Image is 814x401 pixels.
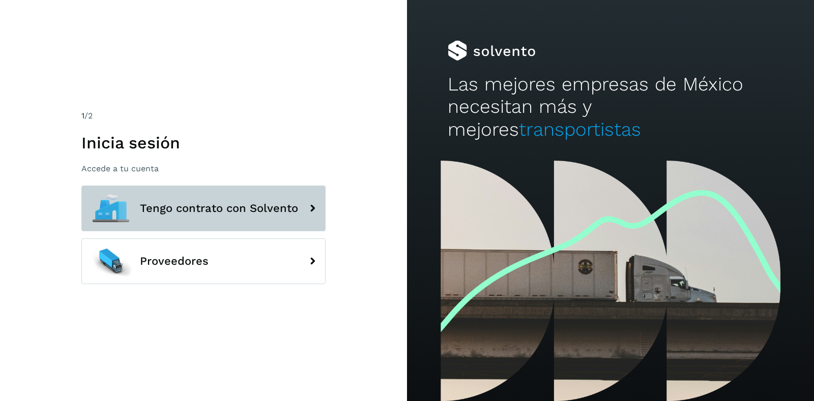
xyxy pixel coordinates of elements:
h1: Inicia sesión [81,133,326,152]
div: /2 [81,110,326,122]
span: 1 [81,111,84,120]
span: Proveedores [140,255,209,267]
p: Accede a tu cuenta [81,164,326,173]
span: Tengo contrato con Solvento [140,202,298,214]
button: Tengo contrato con Solvento [81,186,326,231]
button: Proveedores [81,238,326,284]
h2: Las mejores empresas de México necesitan más y mejores [448,73,773,141]
span: transportistas [519,118,641,140]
